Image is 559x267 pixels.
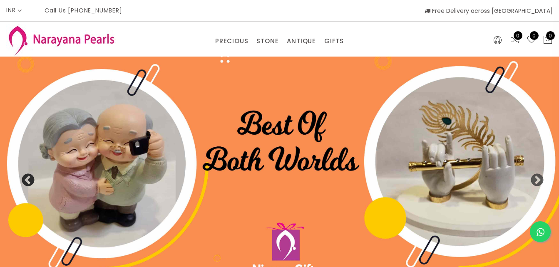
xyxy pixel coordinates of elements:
a: GIFTS [324,35,344,47]
button: 0 [543,35,553,46]
a: 0 [527,35,537,46]
p: Call Us [PHONE_NUMBER] [45,7,122,13]
button: Previous [21,173,29,182]
a: STONE [256,35,278,47]
span: 0 [546,31,555,40]
span: Free Delivery across [GEOGRAPHIC_DATA] [425,7,553,15]
a: PRECIOUS [215,35,248,47]
a: 0 [510,35,520,46]
span: 0 [514,31,522,40]
button: Next [530,173,538,182]
a: ANTIQUE [287,35,316,47]
span: 0 [530,31,539,40]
